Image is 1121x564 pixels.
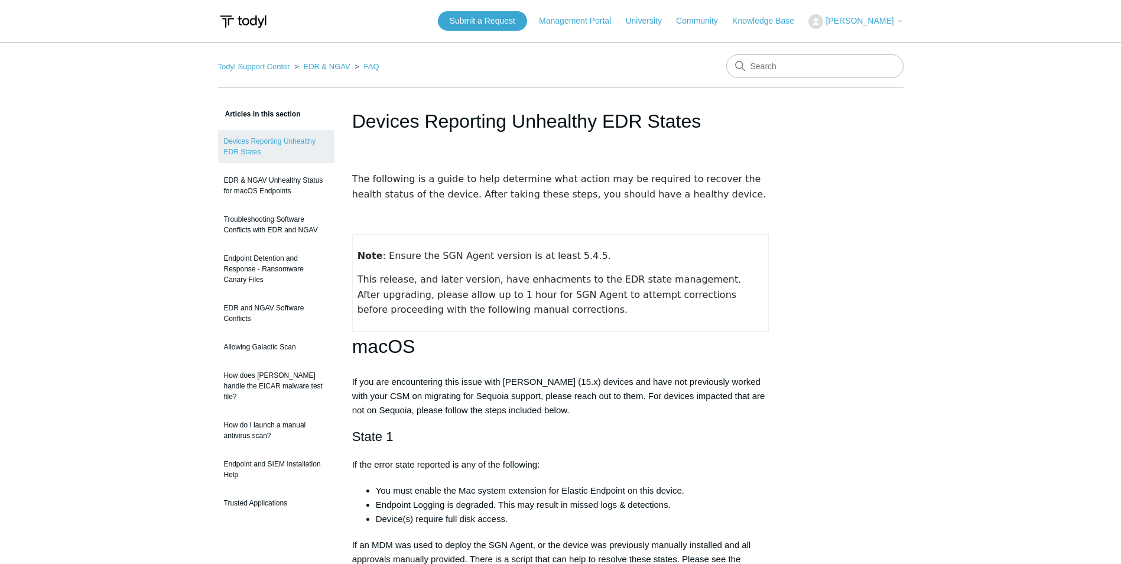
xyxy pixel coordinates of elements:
[358,250,383,261] strong: Note
[218,208,334,241] a: Troubleshooting Software Conflicts with EDR and NGAV
[218,492,334,514] a: Trusted Applications
[218,297,334,330] a: EDR and NGAV Software Conflicts
[826,16,893,25] span: [PERSON_NAME]
[218,247,334,291] a: Endpoint Detention and Response - Ransomware Canary Files
[625,15,673,27] a: University
[218,414,334,447] a: How do I launch a manual antivirus scan?
[352,107,769,135] h1: Devices Reporting Unhealthy EDR States
[358,250,611,261] span: : Ensure the SGN Agent version is at least 5.4.5.
[218,364,334,408] a: How does [PERSON_NAME] handle the EICAR malware test file?
[352,173,766,200] span: The following is a guide to help determine what action may be required to recover the health stat...
[358,274,745,315] span: This release, and later version, have enhacments to the EDR state management. After upgrading, pl...
[218,453,334,486] a: Endpoint and SIEM Installation Help
[352,332,769,362] h1: macOS
[732,15,806,27] a: Knowledge Base
[292,62,352,71] li: EDR & NGAV
[218,110,301,118] span: Articles in this section
[218,62,293,71] li: Todyl Support Center
[352,62,379,71] li: FAQ
[676,15,730,27] a: Community
[218,169,334,202] a: EDR & NGAV Unhealthy Status for macOS Endpoints
[352,375,769,417] p: If you are encountering this issue with [PERSON_NAME] (15.x) devices and have not previously work...
[808,14,903,29] button: [PERSON_NAME]
[218,11,268,33] img: Todyl Support Center Help Center home page
[218,62,290,71] a: Todyl Support Center
[376,512,769,526] li: Device(s) require full disk access.
[218,336,334,358] a: Allowing Galactic Scan
[303,62,350,71] a: EDR & NGAV
[376,484,769,498] li: You must enable the Mac system extension for Elastic Endpoint on this device.
[726,54,904,78] input: Search
[376,498,769,512] li: Endpoint Logging is degraded. This may result in missed logs & detections.
[364,62,379,71] a: FAQ
[539,15,623,27] a: Management Portal
[218,130,334,163] a: Devices Reporting Unhealthy EDR States
[352,458,769,472] p: If the error state reported is any of the following:
[352,426,769,447] h2: State 1
[438,11,527,31] a: Submit a Request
